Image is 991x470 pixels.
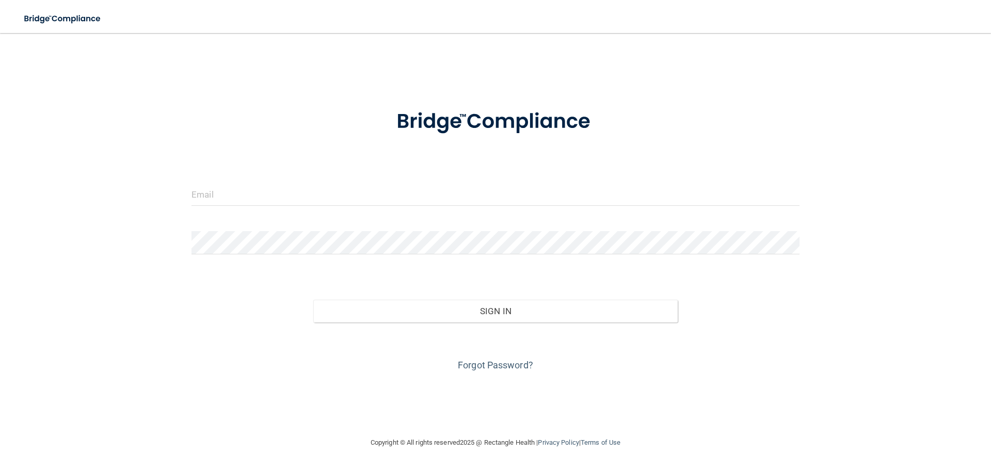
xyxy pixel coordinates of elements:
[15,8,110,29] img: bridge_compliance_login_screen.278c3ca4.svg
[538,439,579,446] a: Privacy Policy
[581,439,620,446] a: Terms of Use
[191,183,800,206] input: Email
[313,300,678,322] button: Sign In
[458,360,533,370] a: Forgot Password?
[307,426,684,459] div: Copyright © All rights reserved 2025 @ Rectangle Health | |
[375,95,616,149] img: bridge_compliance_login_screen.278c3ca4.svg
